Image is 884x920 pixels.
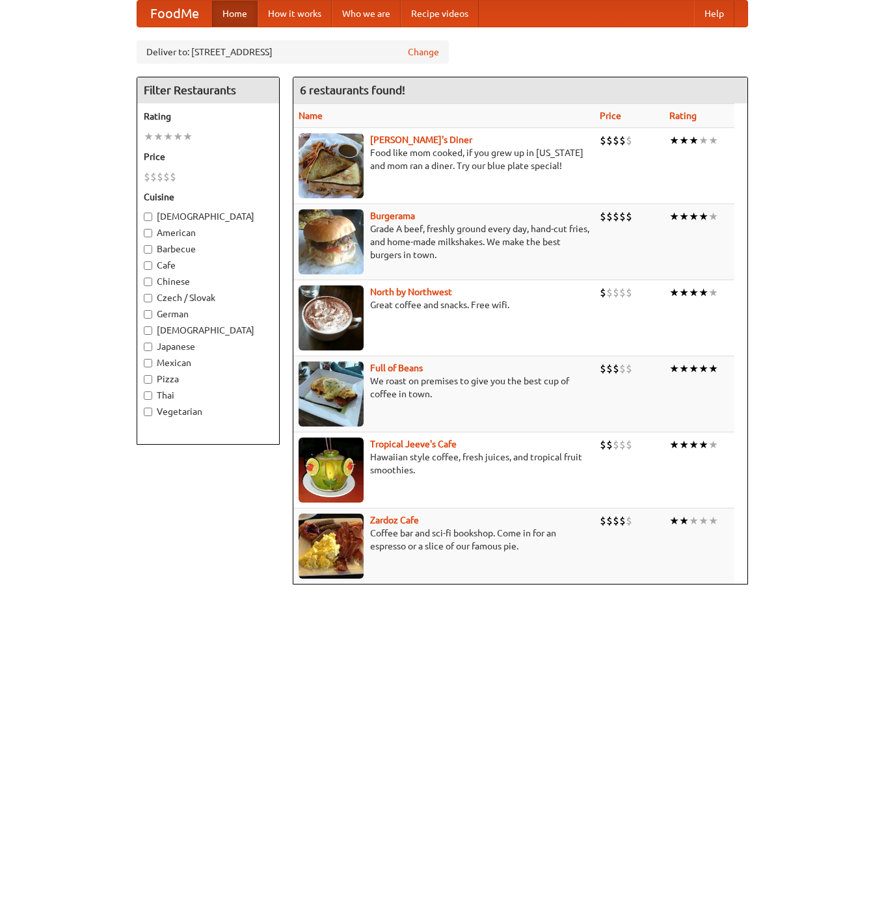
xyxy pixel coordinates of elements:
[137,40,449,64] div: Deliver to: [STREET_ADDRESS]
[600,514,606,528] li: $
[370,363,423,373] a: Full of Beans
[144,226,273,239] label: American
[144,308,273,321] label: German
[144,278,152,286] input: Chinese
[370,439,457,449] a: Tropical Jeeve's Cafe
[600,111,621,121] a: Price
[613,133,619,148] li: $
[144,408,152,416] input: Vegetarian
[626,133,632,148] li: $
[689,133,699,148] li: ★
[170,170,176,184] li: $
[679,209,689,224] li: ★
[679,361,689,376] li: ★
[669,133,679,148] li: ★
[619,361,626,376] li: $
[699,133,708,148] li: ★
[606,361,613,376] li: $
[708,285,718,300] li: ★
[144,389,273,402] label: Thai
[144,340,273,353] label: Japanese
[613,209,619,224] li: $
[699,285,708,300] li: ★
[626,438,632,452] li: $
[157,170,163,184] li: $
[163,170,170,184] li: $
[626,361,632,376] li: $
[300,84,405,96] ng-pluralize: 6 restaurants found!
[708,361,718,376] li: ★
[370,287,452,297] a: North by Northwest
[689,361,699,376] li: ★
[600,209,606,224] li: $
[144,245,152,254] input: Barbecue
[613,514,619,528] li: $
[689,514,699,528] li: ★
[144,150,273,163] h5: Price
[144,259,273,272] label: Cafe
[144,261,152,270] input: Cafe
[708,438,718,452] li: ★
[606,514,613,528] li: $
[669,285,679,300] li: ★
[619,209,626,224] li: $
[679,285,689,300] li: ★
[626,514,632,528] li: $
[299,514,364,579] img: zardoz.jpg
[370,135,472,145] a: [PERSON_NAME]'s Diner
[299,527,589,553] p: Coffee bar and sci-fi bookshop. Come in for an espresso or a slice of our famous pie.
[689,209,699,224] li: ★
[699,361,708,376] li: ★
[173,129,183,144] li: ★
[689,438,699,452] li: ★
[332,1,401,27] a: Who we are
[619,438,626,452] li: $
[144,356,273,369] label: Mexican
[144,213,152,221] input: [DEMOGRAPHIC_DATA]
[606,209,613,224] li: $
[258,1,332,27] a: How it works
[606,133,613,148] li: $
[606,285,613,300] li: $
[669,111,697,121] a: Rating
[144,210,273,223] label: [DEMOGRAPHIC_DATA]
[144,275,273,288] label: Chinese
[144,373,273,386] label: Pizza
[370,211,415,221] a: Burgerama
[408,46,439,59] a: Change
[679,514,689,528] li: ★
[299,222,589,261] p: Grade A beef, freshly ground every day, hand-cut fries, and home-made milkshakes. We make the bes...
[144,170,150,184] li: $
[299,298,589,311] p: Great coffee and snacks. Free wifi.
[144,229,152,237] input: American
[299,375,589,401] p: We roast on premises to give you the best cup of coffee in town.
[137,77,279,103] h4: Filter Restaurants
[619,285,626,300] li: $
[144,291,273,304] label: Czech / Slovak
[212,1,258,27] a: Home
[299,361,364,427] img: beans.jpg
[144,191,273,204] h5: Cuisine
[299,438,364,503] img: jeeves.jpg
[150,170,157,184] li: $
[626,285,632,300] li: $
[144,405,273,418] label: Vegetarian
[299,146,589,172] p: Food like mom cooked, if you grew up in [US_STATE] and mom ran a diner. Try our blue plate special!
[708,133,718,148] li: ★
[183,129,193,144] li: ★
[699,514,708,528] li: ★
[699,438,708,452] li: ★
[144,326,152,335] input: [DEMOGRAPHIC_DATA]
[154,129,163,144] li: ★
[613,285,619,300] li: $
[299,209,364,274] img: burgerama.jpg
[694,1,734,27] a: Help
[708,209,718,224] li: ★
[689,285,699,300] li: ★
[669,361,679,376] li: ★
[600,133,606,148] li: $
[144,391,152,400] input: Thai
